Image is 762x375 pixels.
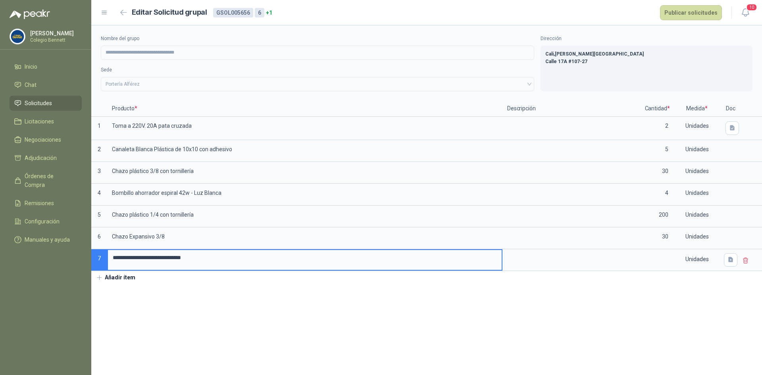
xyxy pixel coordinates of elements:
[91,271,140,285] button: Añadir ítem
[10,214,82,229] a: Configuración
[10,59,82,74] a: Inicio
[91,227,107,249] p: 6
[91,184,107,206] p: 4
[10,96,82,111] a: Solicitudes
[107,206,502,227] p: Chazo plástico 1/4 con tornillería
[545,58,748,65] p: Calle 17A #107-27
[10,77,82,92] a: Chat
[25,235,70,244] span: Manuales y ayuda
[25,154,57,162] span: Adjudicación
[673,184,721,206] p: Unidades
[107,140,502,162] p: Canaleta Blanca Plástica de 10x10 con adhesivo
[101,35,534,42] label: Nombre del grupo
[673,101,721,117] p: Medida
[641,140,673,162] p: 5
[25,62,37,71] span: Inicio
[641,101,673,117] p: Cantidad
[30,31,80,36] p: [PERSON_NAME]
[10,169,82,192] a: Órdenes de Compra
[545,50,748,58] p: Cali , [PERSON_NAME][GEOGRAPHIC_DATA]
[746,4,757,11] span: 10
[91,162,107,184] p: 3
[266,8,272,17] span: + 1
[91,206,107,227] p: 5
[107,162,502,184] p: Chazo plástico 3/8 con tornillería
[25,117,54,126] span: Licitaciones
[641,227,673,249] p: 30
[255,8,264,17] div: 6
[91,117,107,140] p: 1
[674,250,720,268] div: Unidades
[25,199,54,208] span: Remisiones
[738,6,752,20] button: 10
[107,227,502,249] p: Chazo Expansivo 3/8
[673,140,721,162] p: Unidades
[10,114,82,129] a: Licitaciones
[641,206,673,227] p: 200
[541,35,752,42] label: Dirección
[721,101,741,117] p: Doc
[101,66,534,74] label: Sede
[107,184,502,206] p: Bombillo ahorrador espiral 42w - Luz Blanca
[25,217,60,226] span: Configuración
[673,206,721,227] p: Unidades
[641,117,673,140] p: 2
[673,227,721,249] p: Unidades
[25,99,52,108] span: Solicitudes
[641,184,673,206] p: 4
[30,38,80,42] p: Colegio Bennett
[10,29,25,44] img: Company Logo
[107,117,502,140] p: Toma a 220V. 20A pata cruzada
[502,101,641,117] p: Descripción
[10,10,50,19] img: Logo peakr
[213,8,253,17] div: GSOL005656
[132,7,207,18] h2: Editar Solicitud grupal
[673,117,721,140] p: Unidades
[91,249,107,271] p: 7
[25,81,37,89] span: Chat
[10,232,82,247] a: Manuales y ayuda
[641,162,673,184] p: 30
[25,135,61,144] span: Negociaciones
[673,162,721,184] p: Unidades
[107,101,502,117] p: Producto
[25,172,74,189] span: Órdenes de Compra
[10,132,82,147] a: Negociaciones
[91,140,107,162] p: 2
[106,78,529,90] span: Portería Alférez
[10,150,82,165] a: Adjudicación
[660,5,722,20] button: Publicar solicitudes
[10,196,82,211] a: Remisiones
